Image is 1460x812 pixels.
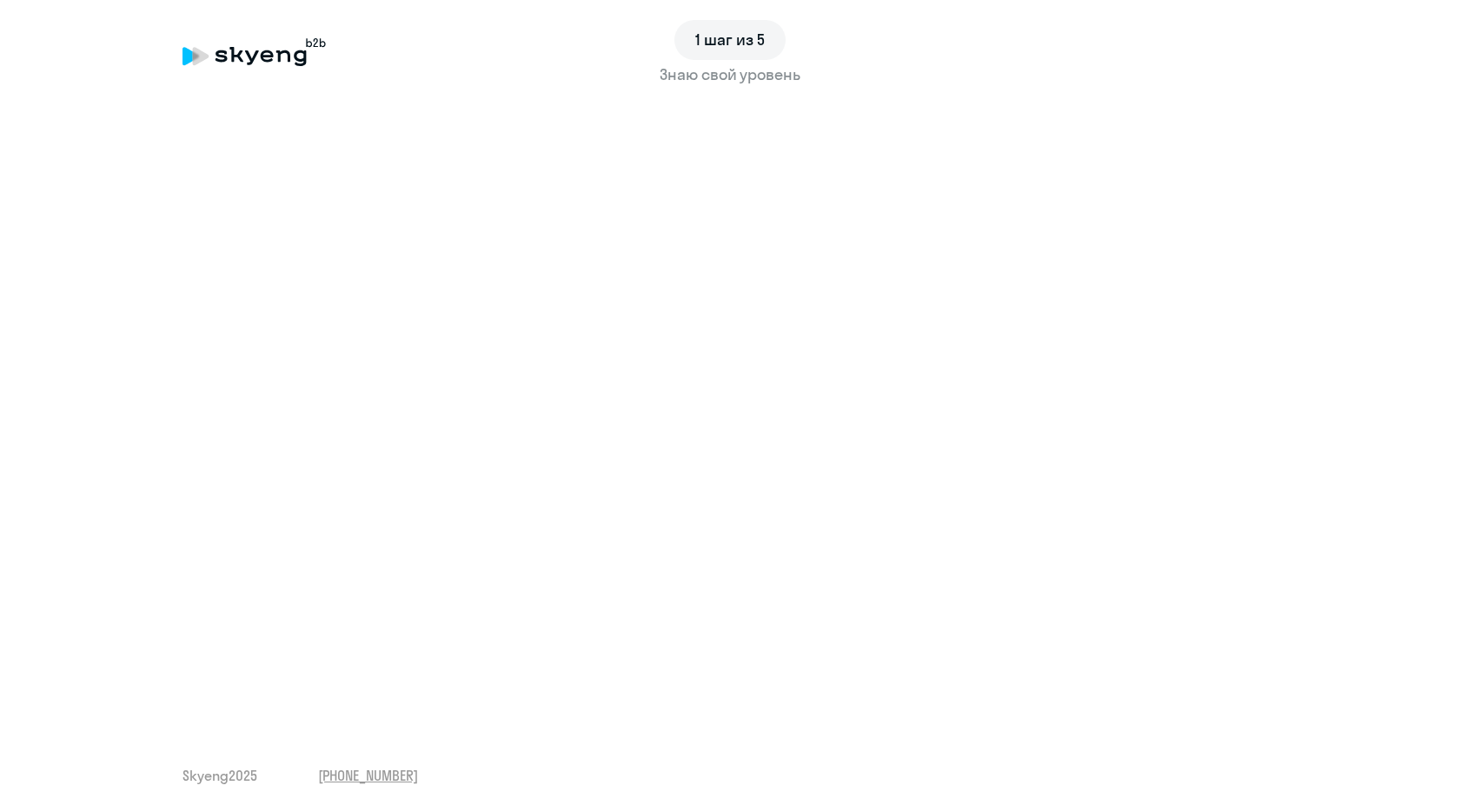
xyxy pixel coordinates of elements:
[229,767,257,784] ya-tr-span: 2025
[318,767,418,784] ya-tr-span: [PHONE_NUMBER]
[182,767,229,784] ya-tr-span: Skyeng
[660,64,800,84] ya-tr-span: Знаю свой уровень
[318,766,418,785] a: [PHONE_NUMBER]
[695,30,765,50] ya-tr-span: 1 шаг из 5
